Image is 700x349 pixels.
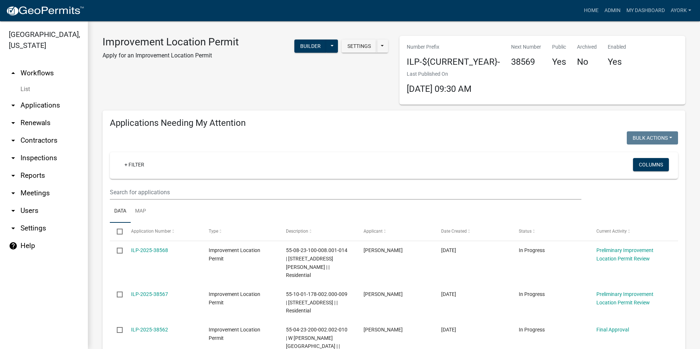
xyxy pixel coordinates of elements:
[131,327,168,333] a: ILP-2025-38562
[103,36,239,48] h3: Improvement Location Permit
[668,4,694,18] a: ayork
[512,223,589,240] datatable-header-cell: Status
[110,118,678,128] h4: Applications Needing My Attention
[9,119,18,127] i: arrow_drop_down
[364,291,403,297] span: Matthew LedBetter
[623,4,668,18] a: My Dashboard
[608,43,626,51] p: Enabled
[124,223,201,240] datatable-header-cell: Application Number
[596,247,654,262] a: Preliminary Improvement Location Permit Review
[407,43,500,51] p: Number Prefix
[364,247,403,253] span: Randy dickman
[9,69,18,78] i: arrow_drop_up
[110,200,131,223] a: Data
[511,43,541,51] p: Next Number
[294,40,327,53] button: Builder
[9,241,18,250] i: help
[608,57,626,67] h4: Yes
[577,43,597,51] p: Archived
[596,229,627,234] span: Current Activity
[110,185,581,200] input: Search for applications
[596,327,629,333] a: Final Approval
[103,51,239,60] p: Apply for an Improvement Location Permit
[357,223,434,240] datatable-header-cell: Applicant
[511,57,541,67] h4: 38569
[286,291,347,314] span: 55-10-01-178-002.000-009 | 5745 PARADISE DR | | Residential
[596,291,654,305] a: Preliminary Improvement Location Permit Review
[552,57,566,67] h4: Yes
[441,327,456,333] span: 08/14/2025
[9,136,18,145] i: arrow_drop_down
[519,247,545,253] span: In Progress
[519,327,545,333] span: In Progress
[552,43,566,51] p: Public
[407,70,472,78] p: Last Published On
[519,229,532,234] span: Status
[201,223,279,240] datatable-header-cell: Type
[131,200,150,223] a: Map
[407,57,500,67] h4: ILP-${CURRENT_YEAR}-
[209,247,260,262] span: Improvement Location Permit
[110,223,124,240] datatable-header-cell: Select
[407,84,472,94] span: [DATE] 09:30 AM
[9,189,18,198] i: arrow_drop_down
[9,171,18,180] i: arrow_drop_down
[577,57,597,67] h4: No
[434,223,512,240] datatable-header-cell: Date Created
[627,131,678,145] button: Bulk Actions
[286,229,308,234] span: Description
[364,229,383,234] span: Applicant
[519,291,545,297] span: In Progress
[602,4,623,18] a: Admin
[119,158,150,171] a: + Filter
[441,229,467,234] span: Date Created
[286,247,347,278] span: 55-08-23-100-008.001-014 | 3975 BALLINGER RD | | Residential
[9,154,18,162] i: arrow_drop_down
[441,291,456,297] span: 08/18/2025
[209,327,260,341] span: Improvement Location Permit
[581,4,602,18] a: Home
[131,229,171,234] span: Application Number
[9,206,18,215] i: arrow_drop_down
[209,229,218,234] span: Type
[279,223,357,240] datatable-header-cell: Description
[364,327,403,333] span: Elliott Burkett
[131,291,168,297] a: ILP-2025-38567
[589,223,667,240] datatable-header-cell: Current Activity
[209,291,260,305] span: Improvement Location Permit
[9,224,18,233] i: arrow_drop_down
[9,101,18,110] i: arrow_drop_down
[131,247,168,253] a: ILP-2025-38568
[441,247,456,253] span: 08/18/2025
[633,158,669,171] button: Columns
[342,40,377,53] button: Settings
